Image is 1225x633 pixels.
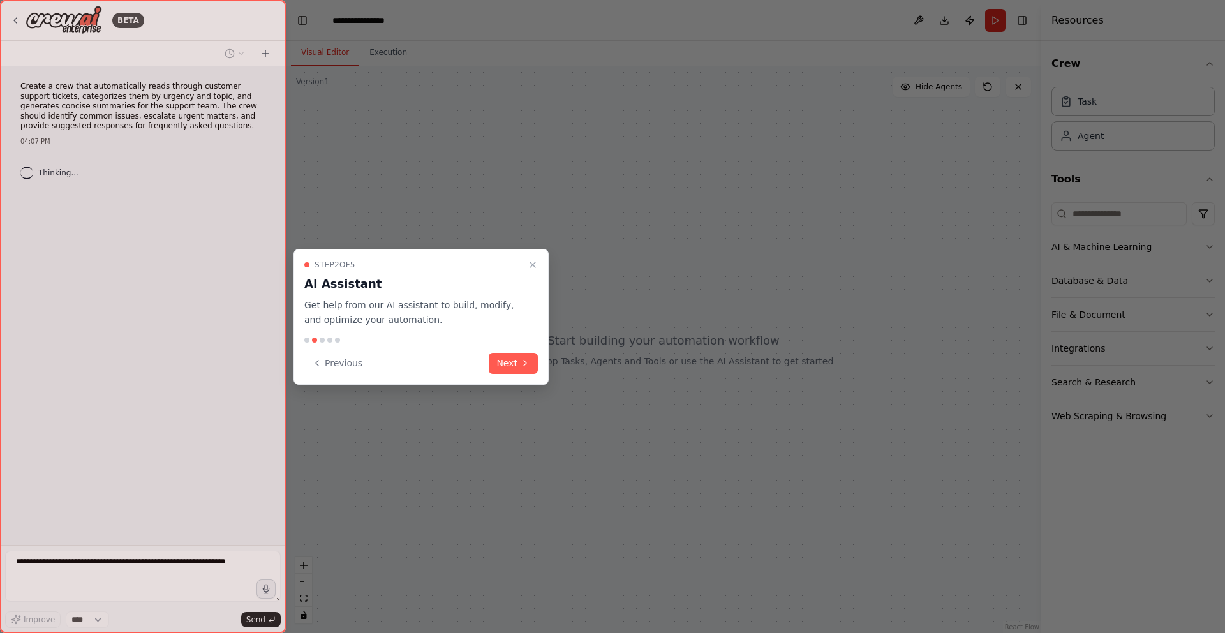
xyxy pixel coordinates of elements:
[304,353,370,374] button: Previous
[315,260,355,270] span: Step 2 of 5
[293,11,311,29] button: Hide left sidebar
[525,257,540,272] button: Close walkthrough
[304,298,523,327] p: Get help from our AI assistant to build, modify, and optimize your automation.
[489,353,538,374] button: Next
[304,275,523,293] h3: AI Assistant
